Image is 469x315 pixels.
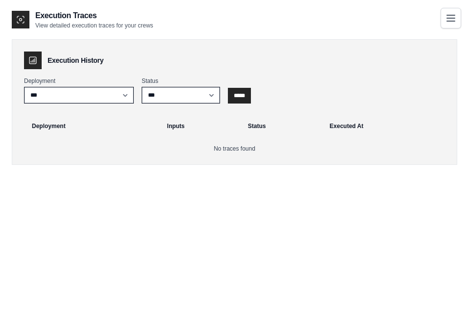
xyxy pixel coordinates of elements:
label: Deployment [24,77,134,85]
th: Deployment [20,115,161,137]
button: Toggle navigation [441,8,461,28]
h3: Execution History [48,55,103,65]
th: Executed At [324,115,449,137]
p: No traces found [24,145,445,153]
h2: Execution Traces [35,10,153,22]
p: View detailed execution traces for your crews [35,22,153,29]
th: Status [242,115,324,137]
label: Status [142,77,220,85]
th: Inputs [161,115,242,137]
